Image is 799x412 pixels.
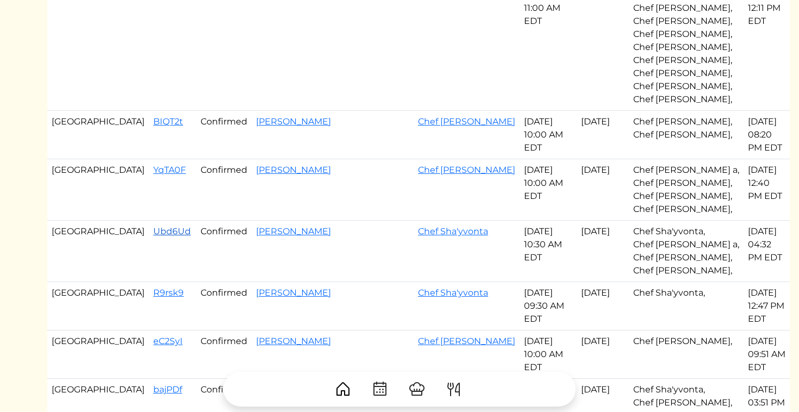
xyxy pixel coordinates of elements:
td: Confirmed [196,159,252,221]
a: [PERSON_NAME] [256,226,331,236]
a: BIQT2t [153,116,183,127]
td: [DATE] 10:00 AM EDT [520,159,577,221]
a: Chef Sha'yvonta [418,226,488,236]
td: [GEOGRAPHIC_DATA] [47,111,149,159]
img: CalendarDots-5bcf9d9080389f2a281d69619e1c85352834be518fbc73d9501aef674afc0d57.svg [371,380,389,398]
img: ForkKnife-55491504ffdb50bab0c1e09e7649658475375261d09fd45db06cec23bce548bf.svg [445,380,463,398]
td: [DATE] 10:00 AM EDT [520,111,577,159]
td: [GEOGRAPHIC_DATA] [47,221,149,282]
td: [DATE] [577,111,629,159]
td: [DATE] 12:47 PM EDT [744,282,790,330]
td: Chef [PERSON_NAME] a, Chef [PERSON_NAME], Chef [PERSON_NAME], Chef [PERSON_NAME], [629,159,744,221]
a: [PERSON_NAME] [256,116,331,127]
td: [GEOGRAPHIC_DATA] [47,282,149,330]
a: Ubd6Ud [153,226,191,236]
td: Chef Sha'yvonta, [629,282,744,330]
a: Chef Sha'yvonta [418,288,488,298]
a: [PERSON_NAME] [256,165,331,175]
td: [DATE] [577,282,629,330]
td: [DATE] 10:00 AM EDT [520,330,577,379]
a: [PERSON_NAME] [256,336,331,346]
td: [DATE] 10:30 AM EDT [520,221,577,282]
img: House-9bf13187bcbb5817f509fe5e7408150f90897510c4275e13d0d5fca38e0b5951.svg [334,380,352,398]
td: Confirmed [196,282,252,330]
a: Chef [PERSON_NAME] [418,116,515,127]
td: [DATE] 08:20 PM EDT [744,111,790,159]
a: R9rsk9 [153,288,184,298]
img: ChefHat-a374fb509e4f37eb0702ca99f5f64f3b6956810f32a249b33092029f8484b388.svg [408,380,426,398]
td: Confirmed [196,221,252,282]
td: [DATE] 04:32 PM EDT [744,221,790,282]
td: [DATE] [577,221,629,282]
td: Confirmed [196,111,252,159]
a: eC2SyI [153,336,183,346]
a: Chef [PERSON_NAME] [418,165,515,175]
a: [PERSON_NAME] [256,288,331,298]
td: [DATE] 12:40 PM EDT [744,159,790,221]
td: [DATE] [577,159,629,221]
a: Chef [PERSON_NAME] [418,336,515,346]
td: Chef Sha'yvonta, Chef [PERSON_NAME] a, Chef [PERSON_NAME], Chef [PERSON_NAME], [629,221,744,282]
td: [DATE] 09:30 AM EDT [520,282,577,330]
td: [GEOGRAPHIC_DATA] [47,330,149,379]
td: [GEOGRAPHIC_DATA] [47,159,149,221]
a: YqTA0F [153,165,186,175]
td: [DATE] 09:51 AM EDT [744,330,790,379]
td: Chef [PERSON_NAME], [629,330,744,379]
td: Confirmed [196,330,252,379]
td: [DATE] [577,330,629,379]
td: Chef [PERSON_NAME], Chef [PERSON_NAME], [629,111,744,159]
